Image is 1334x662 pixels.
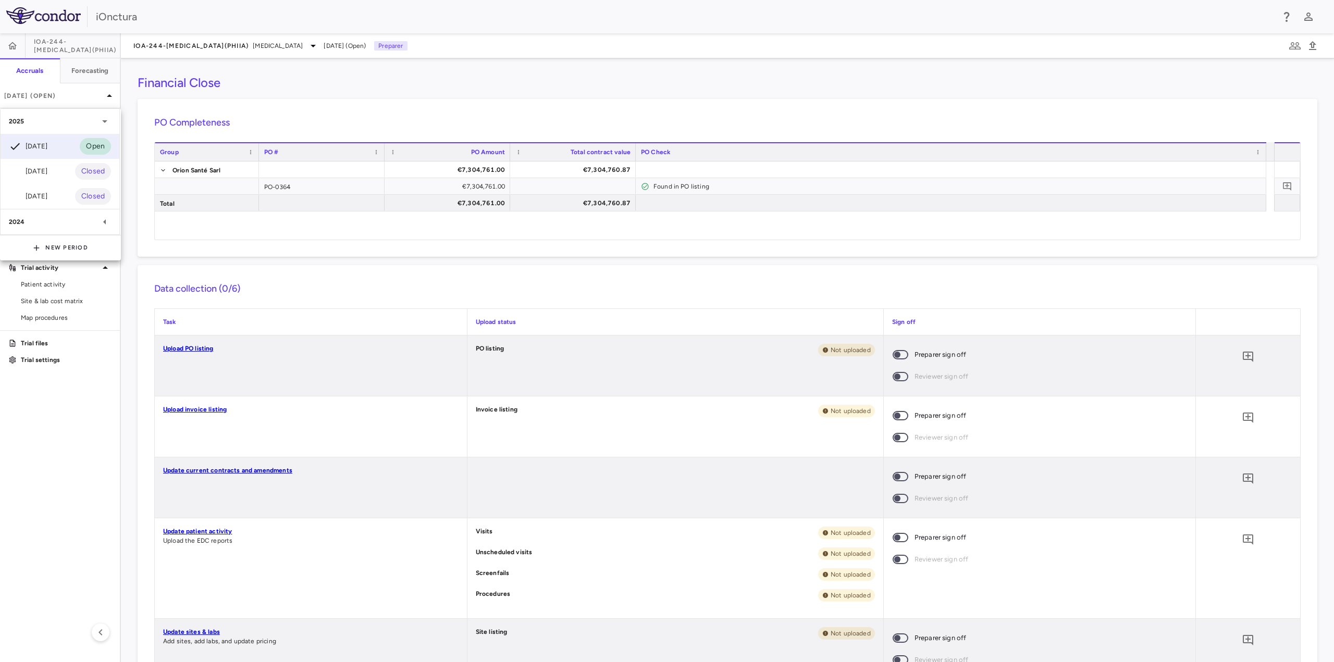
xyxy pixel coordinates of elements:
[9,190,47,203] div: [DATE]
[9,117,24,126] p: 2025
[9,140,47,153] div: [DATE]
[80,141,111,152] span: Open
[1,209,119,234] div: 2024
[1,109,119,134] div: 2025
[9,217,25,227] p: 2024
[75,166,111,177] span: Closed
[33,240,88,256] button: New Period
[75,191,111,202] span: Closed
[9,165,47,178] div: [DATE]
